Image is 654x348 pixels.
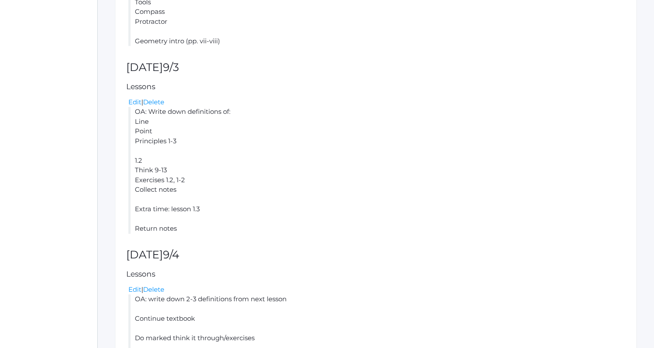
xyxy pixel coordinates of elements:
[128,285,625,295] div: |
[126,270,625,278] h5: Lessons
[128,97,625,107] div: |
[163,248,179,261] span: 9/4
[128,285,141,293] a: Edit
[126,83,625,91] h5: Lessons
[143,285,164,293] a: Delete
[126,61,625,74] h2: [DATE]
[128,98,141,106] a: Edit
[128,107,625,234] li: OA: Write down definitions of: Line Point Principles 1-3 1.2 Think 9-13 Exercises 1.2, 1-2 Collec...
[126,249,625,261] h2: [DATE]
[163,61,179,74] span: 9/3
[143,98,164,106] a: Delete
